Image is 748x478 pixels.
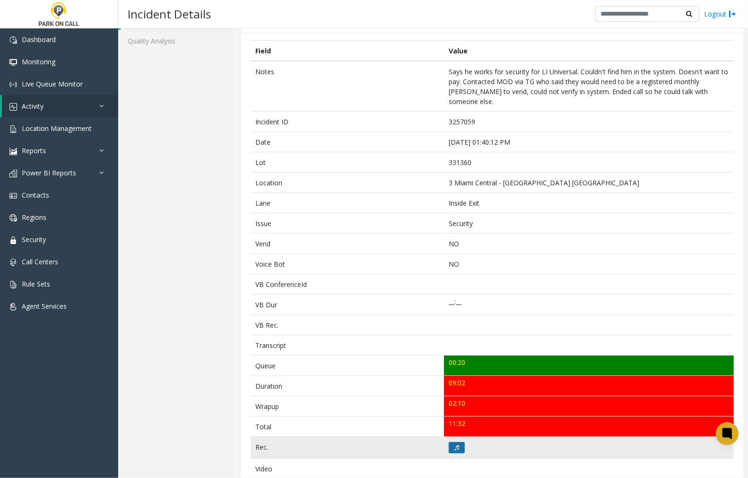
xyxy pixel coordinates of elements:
img: 'icon' [9,125,17,133]
span: Rule Sets [22,279,50,288]
img: 'icon' [9,281,17,288]
a: Quality Analysis [118,30,236,52]
td: Location [251,173,444,193]
img: 'icon' [9,214,17,222]
span: Agent Services [22,302,67,311]
th: Field [251,41,444,61]
td: 3257059 [444,112,734,132]
td: Inside Exit [444,193,734,213]
img: logout [729,9,736,19]
img: 'icon' [9,192,17,200]
td: 3 Miami Central - [GEOGRAPHIC_DATA] [GEOGRAPHIC_DATA] [444,173,734,193]
td: 09:02 [444,376,734,396]
img: 'icon' [9,303,17,311]
img: 'icon' [9,259,17,266]
span: Contacts [22,191,49,200]
p: NO [449,239,729,249]
span: Activity [22,102,43,111]
img: 'icon' [9,103,17,111]
td: Queue [251,356,444,376]
span: Reports [22,146,46,155]
span: Power BI Reports [22,168,76,177]
h3: Incident Details [123,2,216,26]
td: Rec. [251,437,444,459]
td: 331360 [444,152,734,173]
img: 'icon' [9,81,17,88]
span: Location Management [22,124,92,133]
td: Wrapup [251,396,444,417]
span: Call Centers [22,257,58,266]
td: Transcript [251,335,444,356]
td: Lot [251,152,444,173]
a: Logout [704,9,736,19]
td: Lane [251,193,444,213]
td: 00:20 [444,356,734,376]
td: Notes [251,61,444,112]
span: Regions [22,213,46,222]
img: 'icon' [9,170,17,177]
td: __:__ [444,295,734,315]
td: Total [251,417,444,437]
img: 'icon' [9,59,17,66]
td: VB ConferenceId [251,274,444,295]
td: 02:10 [444,396,734,417]
span: Security [22,235,46,244]
td: Issue [251,213,444,234]
span: Live Queue Monitor [22,79,83,88]
td: VB Dur [251,295,444,315]
td: Date [251,132,444,152]
td: Incident ID [251,112,444,132]
img: 'icon' [9,36,17,44]
td: Voice Bot [251,254,444,274]
p: NO [449,259,729,269]
td: Duration [251,376,444,396]
span: Dashboard [22,35,56,44]
img: 'icon' [9,236,17,244]
td: Vend [251,234,444,254]
a: Activity [2,95,118,117]
img: 'icon' [9,148,17,155]
td: Says he works for security for LI Universal. Couldn't find him in the system. Doesn't want to pay... [444,61,734,112]
td: 11:32 [444,417,734,437]
th: Value [444,41,734,61]
td: VB Rec. [251,315,444,335]
span: Monitoring [22,57,55,66]
td: Security [444,213,734,234]
td: [DATE] 01:40:12 PM [444,132,734,152]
